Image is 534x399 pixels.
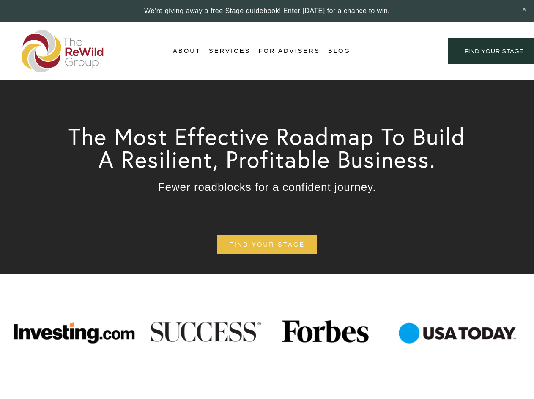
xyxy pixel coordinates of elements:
[209,45,251,58] a: folder dropdown
[22,30,104,72] img: The ReWild Group
[217,235,317,254] a: find your stage
[158,181,376,193] span: Fewer roadblocks for a confident journey.
[328,45,351,58] a: Blog
[209,45,251,57] span: Services
[173,45,201,58] a: folder dropdown
[258,45,320,58] a: For Advisers
[173,45,201,57] span: About
[68,122,473,173] span: The Most Effective Roadmap To Build A Resilient, Profitable Business.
